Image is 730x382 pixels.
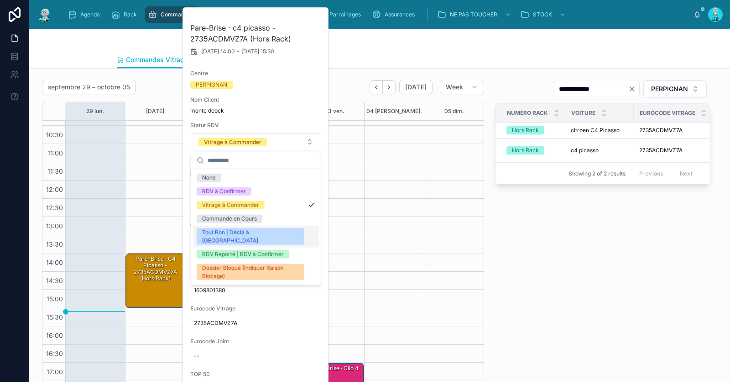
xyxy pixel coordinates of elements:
[194,320,318,327] span: 2735ACDMVZ7A
[190,338,322,345] span: Eurocode Joint
[124,11,137,18] span: Rack
[190,371,322,378] span: TOP 50
[517,6,570,23] a: STOCK
[117,52,192,69] a: Commandes Vitrages
[571,127,620,134] span: citroen C4 Picasso
[44,204,65,212] span: 12:30
[44,313,65,321] span: 15:30
[196,81,227,89] div: PERPIGNAN
[202,250,284,258] div: RDV Reporté | RDV à Confirmer
[146,102,164,120] button: [DATE]
[434,6,516,23] a: NE PAS TOUCHER
[44,295,65,303] span: 15:00
[506,146,560,155] a: Hors Rack
[314,6,367,23] a: Parrainages
[127,255,184,283] div: Pare-Brise · c4 picasso - 2735ACDMVZ7A (Hors Rack)
[399,80,433,94] button: [DATE]
[324,102,344,120] button: 03 ven.
[639,147,707,154] a: 2735ACDMVZ7A
[307,364,363,372] div: Pare-Brise · Clio 4
[80,11,100,18] span: Agenda
[241,48,274,55] span: [DATE] 15:30
[202,201,259,209] div: Vitrage à Commander
[191,169,321,285] div: Suggestions
[201,48,235,55] span: [DATE] 14:00
[506,126,560,134] a: Hors Rack
[202,174,216,182] div: None
[44,331,65,339] span: 16:00
[643,80,707,98] button: Select Button
[108,6,143,23] a: Rack
[444,102,464,120] button: 05 dim.
[639,127,683,134] span: 2735ACDMVZ7A
[533,11,552,18] span: STOCK
[571,127,628,134] a: citroen C4 Picasso
[383,80,396,94] button: Next
[194,287,318,294] span: 1609801380
[568,170,626,177] span: Showing 2 of 2 results
[204,138,261,146] div: Vitrage à Commander
[44,240,65,248] span: 13:30
[48,83,130,92] h2: septembre 29 – octobre 05
[405,83,427,91] span: [DATE]
[60,5,693,25] div: scrollable content
[571,147,628,154] a: c4 picasso
[370,80,383,94] button: Back
[126,254,184,308] div: Pare-Brise · c4 picasso - 2735ACDMVZ7A (Hors Rack)
[44,277,65,284] span: 14:30
[36,7,53,22] img: App logo
[571,147,599,154] span: c4 picasso
[45,149,65,157] span: 11:00
[190,22,322,44] h2: Pare-Brise · c4 picasso - 2735ACDMVZ7A (Hors Rack)
[651,84,688,93] span: PERPIGNAN
[385,11,415,18] span: Assurances
[450,11,497,18] span: NE PAS TOUCHER
[191,133,321,150] button: Select Button
[628,85,639,93] button: Clear
[639,147,683,154] span: 2735ACDMVZ7A
[237,48,240,55] span: -
[65,6,106,23] a: Agenda
[190,70,322,77] span: Centre
[446,83,463,91] span: Week
[202,228,299,245] div: Tout Bon | Décla à [GEOGRAPHIC_DATA]
[194,352,199,360] div: --
[202,187,246,196] div: RDV à Confirmer
[44,131,65,139] span: 10:30
[366,102,422,120] button: 04 [PERSON_NAME].
[202,215,257,223] div: Commande en Cours
[267,6,312,23] a: Cadeaux
[45,167,65,175] span: 11:30
[190,305,322,312] span: Eurocode Vitrage
[86,102,104,120] button: 29 lun.
[44,186,65,193] span: 12:00
[44,258,65,266] span: 14:00
[44,350,65,357] span: 16:30
[369,6,421,23] a: Assurances
[440,80,484,94] button: Week
[639,127,707,134] a: 2735ACDMVZ7A
[190,96,322,103] span: Nom Client
[190,122,322,129] span: Statut RDV
[512,146,539,155] div: Hors Rack
[202,6,265,23] a: SAV techniciens
[145,6,200,23] a: Commandes
[571,109,595,117] span: Voiture
[329,11,361,18] span: Parrainages
[190,107,322,114] span: monte deock
[126,55,192,64] span: Commandes Vitrages
[512,126,539,134] div: Hors Rack
[507,109,548,117] span: Numéro Rack
[44,368,65,376] span: 17:00
[640,109,695,117] span: Eurocode Vitrage
[161,11,193,18] span: Commandes
[44,222,65,230] span: 13:00
[202,264,299,280] div: Dossier Bloqué (Indiquer Raison Blocage)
